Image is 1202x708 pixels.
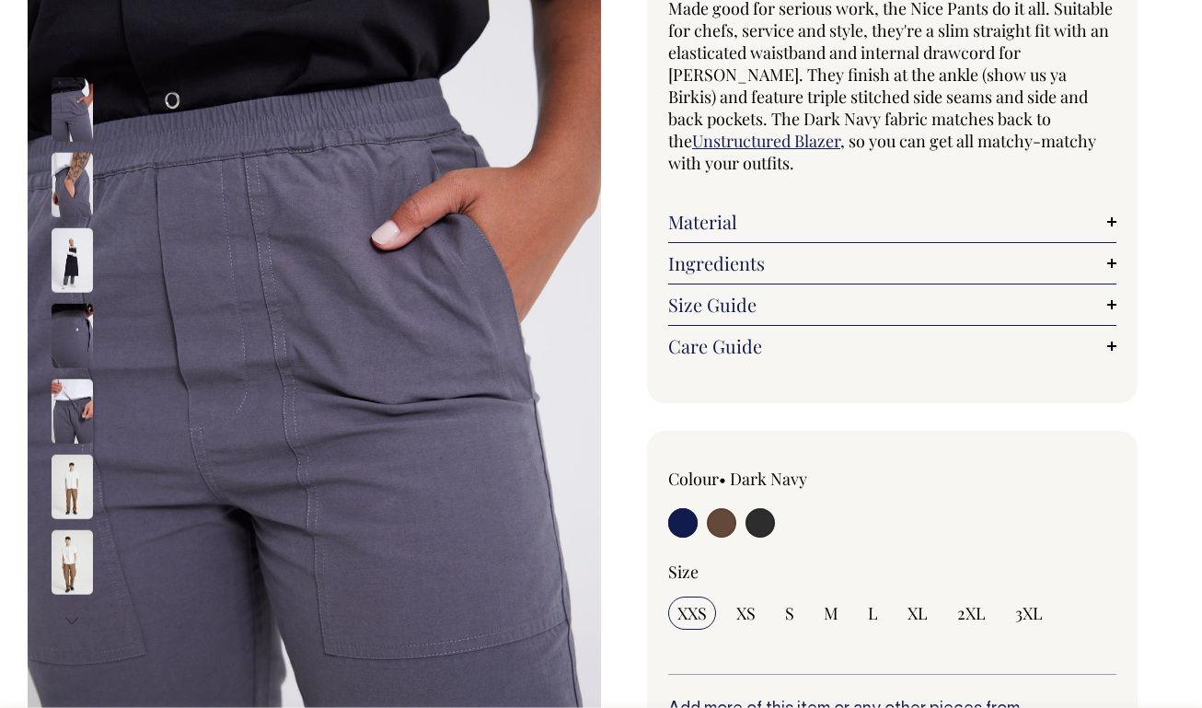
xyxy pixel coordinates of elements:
[898,597,937,630] input: XL
[668,335,1116,357] a: Care Guide
[52,379,93,444] img: charcoal
[52,228,93,293] img: charcoal
[668,468,848,490] div: Colour
[52,455,93,519] img: chocolate
[1006,597,1052,630] input: 3XL
[957,602,986,624] span: 2XL
[692,130,840,152] a: Unstructured Blazer
[859,597,887,630] input: L
[785,602,794,624] span: S
[668,561,1116,583] div: Size
[668,294,1116,316] a: Size Guide
[948,597,995,630] input: 2XL
[824,602,838,624] span: M
[907,602,928,624] span: XL
[1015,602,1043,624] span: 3XL
[677,602,707,624] span: XXS
[776,597,803,630] input: S
[668,597,716,630] input: XXS
[736,602,756,624] span: XS
[727,597,765,630] input: XS
[52,304,93,368] img: charcoal
[815,597,848,630] input: M
[52,153,93,217] img: charcoal
[58,30,86,72] button: Previous
[668,211,1116,233] a: Material
[58,600,86,642] button: Next
[668,130,1096,174] span: , so you can get all matchy-matchy with your outfits.
[668,252,1116,274] a: Ingredients
[868,602,878,624] span: L
[52,530,93,595] img: chocolate
[730,468,807,490] label: Dark Navy
[719,468,726,490] span: •
[52,77,93,142] img: charcoal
